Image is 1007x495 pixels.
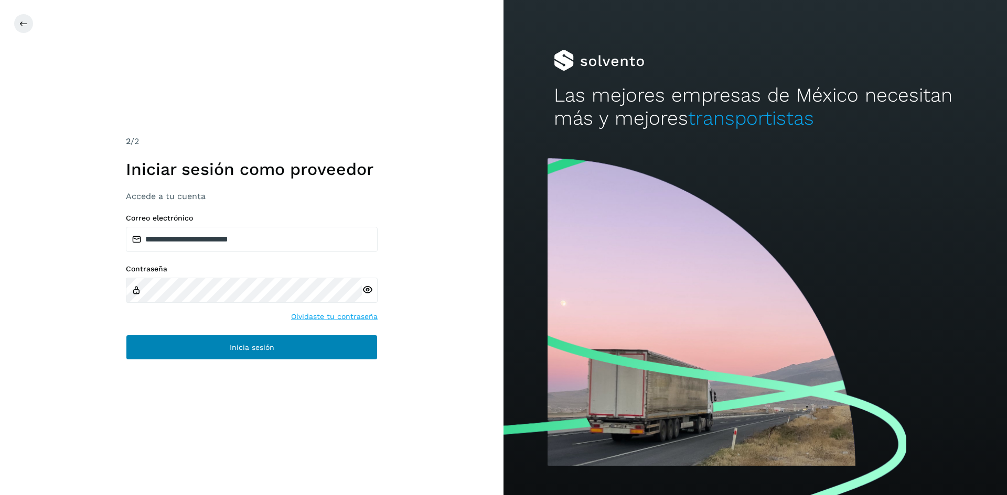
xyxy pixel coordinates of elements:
label: Correo electrónico [126,214,378,223]
h2: Las mejores empresas de México necesitan más y mejores [554,84,957,130]
h1: Iniciar sesión como proveedor [126,159,378,179]
a: Olvidaste tu contraseña [291,311,378,322]
h3: Accede a tu cuenta [126,191,378,201]
label: Contraseña [126,265,378,273]
button: Inicia sesión [126,335,378,360]
span: transportistas [688,107,814,129]
span: 2 [126,136,131,146]
div: /2 [126,135,378,148]
span: Inicia sesión [230,344,274,351]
